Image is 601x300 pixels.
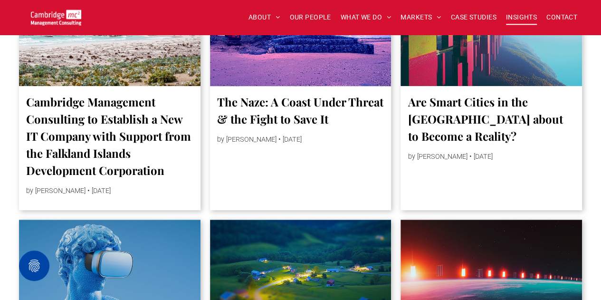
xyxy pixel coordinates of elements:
[446,10,501,25] a: CASE STUDIES
[26,187,86,195] span: by [PERSON_NAME]
[92,187,111,195] span: [DATE]
[542,10,582,25] a: CONTACT
[408,153,467,161] span: by [PERSON_NAME]
[31,10,81,25] img: Go to Homepage
[278,135,281,144] span: •
[285,10,335,25] a: OUR PEOPLE
[408,93,575,145] a: Are Smart Cities in the [GEOGRAPHIC_DATA] about to Become a Reality?
[396,10,446,25] a: MARKETS
[217,135,277,144] span: by [PERSON_NAME]
[217,93,384,127] a: The Naze: A Coast Under Threat & the Fight to Save It
[26,93,193,179] a: Cambridge Management Consulting to Establish a New IT Company with Support from the Falkland Isla...
[87,187,90,195] span: •
[501,10,542,25] a: INSIGHTS
[473,153,492,161] span: [DATE]
[283,135,302,144] span: [DATE]
[469,153,471,161] span: •
[336,10,396,25] a: WHAT WE DO
[244,10,285,25] a: ABOUT
[31,11,81,21] a: Your Business Transformed | Cambridge Management Consulting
